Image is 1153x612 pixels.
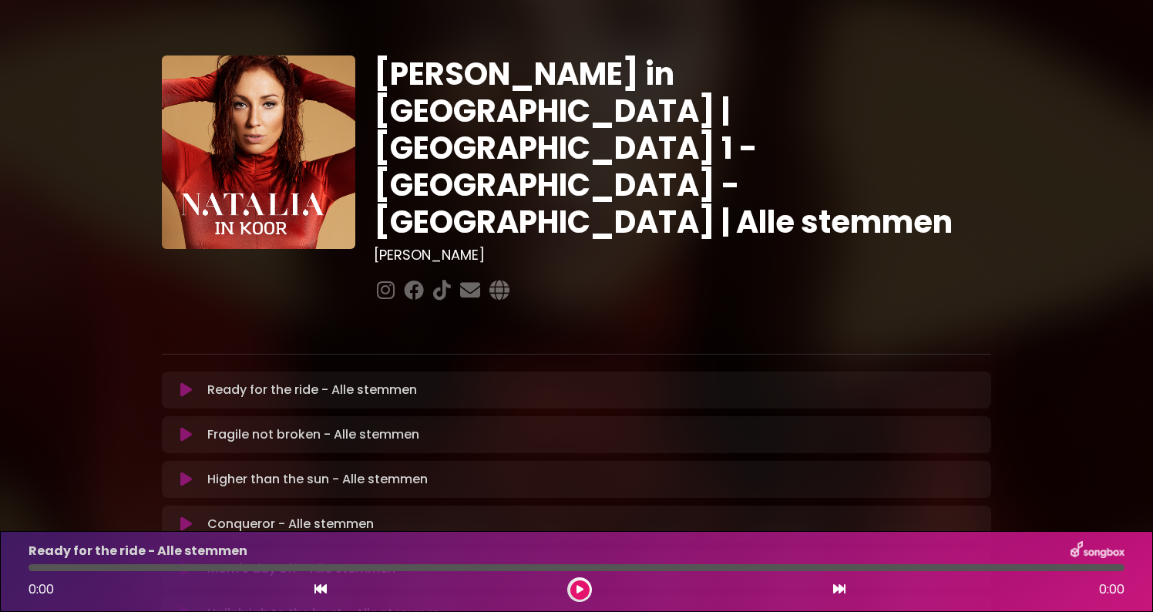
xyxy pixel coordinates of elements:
[1099,580,1124,599] span: 0:00
[29,542,247,560] p: Ready for the ride - Alle stemmen
[207,425,419,444] p: Fragile not broken - Alle stemmen
[1071,541,1124,561] img: songbox-logo-white.png
[207,381,417,399] p: Ready for the ride - Alle stemmen
[207,515,374,533] p: Conqueror - Alle stemmen
[374,247,991,264] h3: [PERSON_NAME]
[162,55,355,249] img: YTVS25JmS9CLUqXqkEhs
[207,470,428,489] p: Higher than the sun - Alle stemmen
[374,55,991,240] h1: [PERSON_NAME] in [GEOGRAPHIC_DATA] | [GEOGRAPHIC_DATA] 1 - [GEOGRAPHIC_DATA] - [GEOGRAPHIC_DATA] ...
[29,580,54,598] span: 0:00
